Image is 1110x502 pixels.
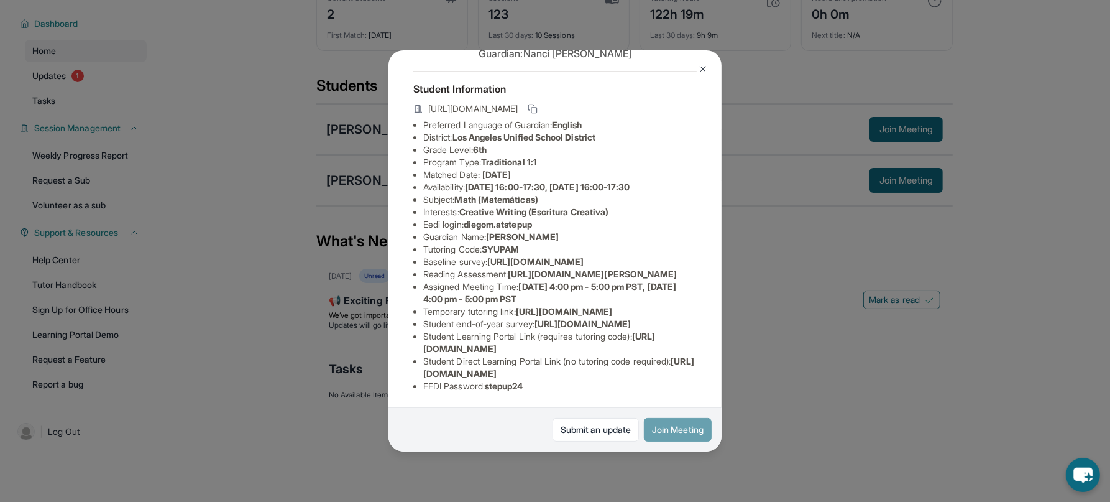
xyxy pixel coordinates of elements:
[423,144,697,156] li: Grade Level:
[508,269,677,279] span: [URL][DOMAIN_NAME][PERSON_NAME]
[423,268,697,281] li: Reading Assessment :
[423,193,697,206] li: Subject :
[413,46,697,61] p: Guardian: Nanci [PERSON_NAME]
[423,281,697,305] li: Assigned Meeting Time :
[473,144,487,155] span: 6th
[423,218,697,231] li: Eedi login :
[698,64,708,74] img: Close Icon
[423,330,697,355] li: Student Learning Portal Link (requires tutoring code) :
[423,305,697,318] li: Temporary tutoring link :
[486,231,559,242] span: [PERSON_NAME]
[423,206,697,218] li: Interests :
[1066,458,1100,492] button: chat-button
[413,81,697,96] h4: Student Information
[423,231,697,243] li: Guardian Name :
[452,132,595,142] span: Los Angeles Unified School District
[481,157,537,167] span: Traditional 1:1
[423,119,697,131] li: Preferred Language of Guardian:
[423,318,697,330] li: Student end-of-year survey :
[459,207,609,217] span: Creative Writing (Escritura Creativa)
[428,103,518,115] span: [URL][DOMAIN_NAME]
[423,281,676,304] span: [DATE] 4:00 pm - 5:00 pm PST, [DATE] 4:00 pm - 5:00 pm PST
[552,119,582,130] span: English
[423,156,697,169] li: Program Type:
[423,380,697,393] li: EEDI Password :
[464,219,532,230] span: diegom.atstepup
[553,418,639,442] a: Submit an update
[482,244,519,254] span: SYUPAM
[423,131,697,144] li: District:
[516,306,612,317] span: [URL][DOMAIN_NAME]
[482,169,511,180] span: [DATE]
[423,256,697,268] li: Baseline survey :
[423,169,697,181] li: Matched Date:
[455,194,538,205] span: Math (Matemáticas)
[534,318,631,329] span: [URL][DOMAIN_NAME]
[423,243,697,256] li: Tutoring Code :
[465,182,630,192] span: [DATE] 16:00-17:30, [DATE] 16:00-17:30
[525,101,540,116] button: Copy link
[487,256,584,267] span: [URL][DOMAIN_NAME]
[485,381,523,391] span: stepup24
[644,418,712,442] button: Join Meeting
[423,355,697,380] li: Student Direct Learning Portal Link (no tutoring code required) :
[423,181,697,193] li: Availability:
